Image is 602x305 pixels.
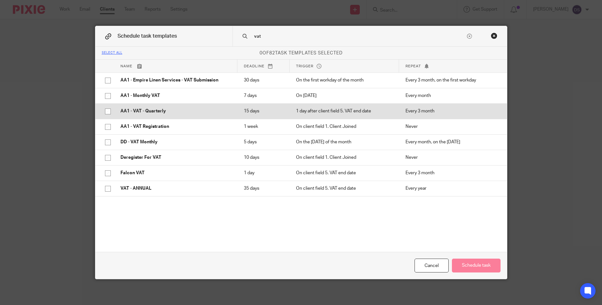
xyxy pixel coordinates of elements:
p: On client field 1. Client Joined [296,154,393,161]
p: On client field 5. VAT end date [296,170,393,176]
p: On the first workday of the month [296,77,393,83]
p: Repeat [406,63,497,69]
div: Select all [102,51,122,55]
p: 10 days [244,154,283,161]
p: 35 days [244,185,283,192]
p: Every 3 month, on the first workday [406,77,497,83]
p: AA1 - Empire Linen Services - VAT Submission [120,77,231,83]
p: AA1 - VAT Registration [120,123,231,130]
p: VAT - ANNUAL [120,185,231,192]
button: Schedule task [452,259,501,272]
p: On client field 1. Client Joined [296,123,393,130]
p: Every 3 month [406,170,497,176]
p: Every 3 month [406,108,497,114]
p: Falcon VAT [120,170,231,176]
span: 82 [269,51,275,55]
p: 5 days [244,139,283,145]
p: 1 week [244,123,283,130]
p: On the [DATE] of the month [296,139,393,145]
p: AA1 - VAT - Quarterly [120,108,231,114]
input: Search task templates... [253,33,466,40]
p: On [DATE] [296,92,393,99]
div: Cancel [415,259,449,272]
span: Schedule task templates [118,33,177,39]
p: of task templates selected [95,50,507,56]
p: Every month, on the [DATE] [406,139,497,145]
p: Never [406,154,497,161]
p: 1 day after client field 5. VAT end date [296,108,393,114]
p: 7 days [244,92,283,99]
p: 30 days [244,77,283,83]
p: Never [406,123,497,130]
p: DD - VAT Monthly [120,139,231,145]
p: 1 day [244,170,283,176]
p: Every year [406,185,497,192]
span: 0 [260,51,263,55]
p: Every month [406,92,497,99]
p: On client field 5. VAT end date [296,185,393,192]
p: AA1 - Monthly VAT [120,92,231,99]
p: Deregister For VAT [120,154,231,161]
div: Close this dialog window [491,33,497,39]
span: Name [120,64,132,68]
p: 15 days [244,108,283,114]
p: Deadline [244,63,283,69]
p: Trigger [296,63,392,69]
